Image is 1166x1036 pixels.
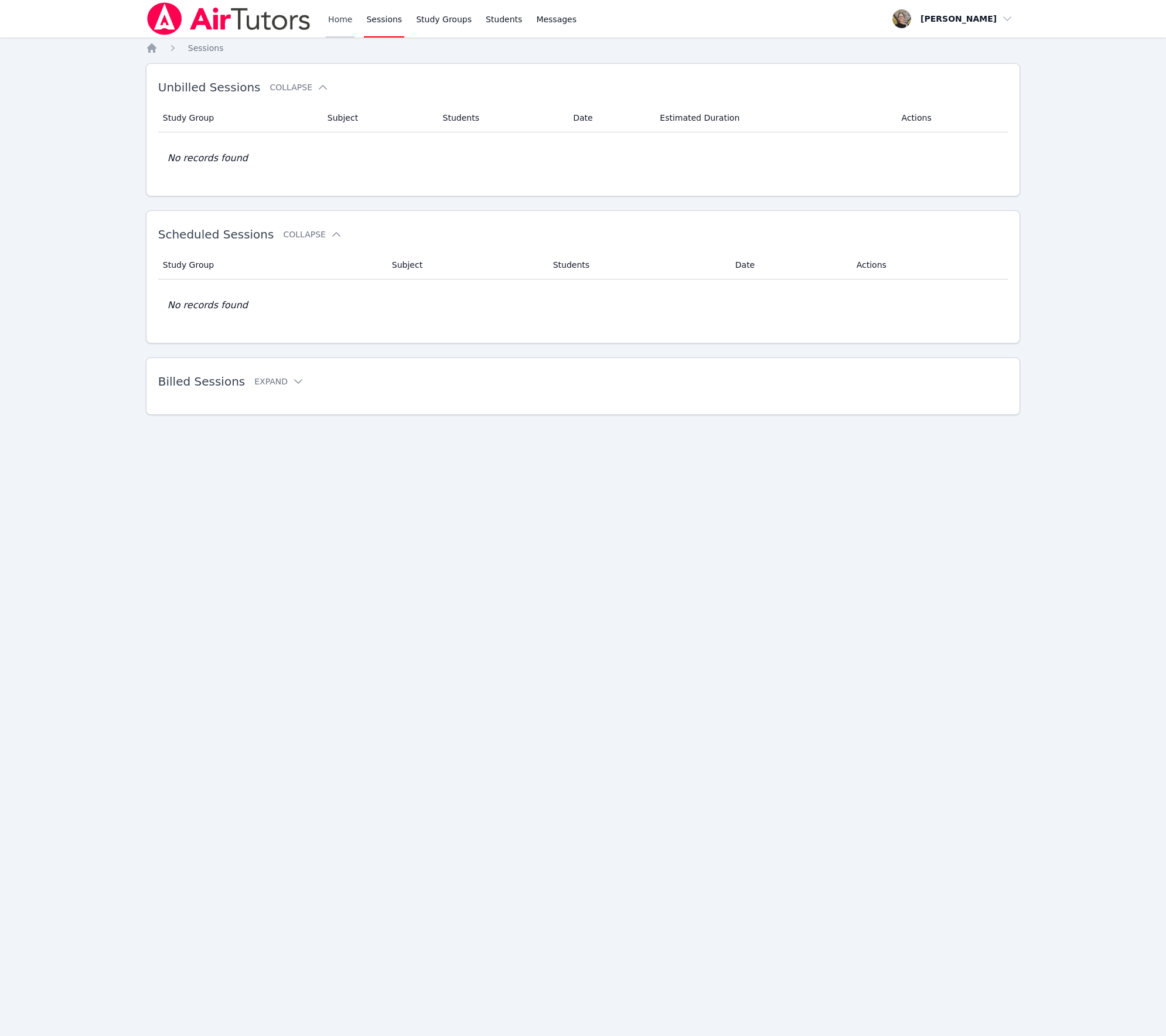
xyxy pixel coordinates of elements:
[158,104,321,132] th: Study Group
[850,251,1008,280] th: Actions
[385,251,546,280] th: Subject
[546,251,728,280] th: Students
[728,251,850,280] th: Date
[188,43,224,53] span: Sessions
[270,81,329,93] button: Collapse
[188,42,224,54] a: Sessions
[254,376,304,387] button: Expand
[158,132,1008,184] td: No records found
[146,2,312,35] img: Air Tutors
[321,104,436,132] th: Subject
[158,280,1008,331] td: No records found
[146,42,1021,54] nav: Breadcrumb
[653,104,894,132] th: Estimated Duration
[566,104,653,132] th: Date
[436,104,567,132] th: Students
[895,104,1008,132] th: Actions
[158,251,385,280] th: Study Group
[158,374,245,388] span: Billed Sessions
[536,13,577,25] span: Messages
[158,227,274,241] span: Scheduled Sessions
[283,229,342,240] button: Collapse
[158,80,261,94] span: Unbilled Sessions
